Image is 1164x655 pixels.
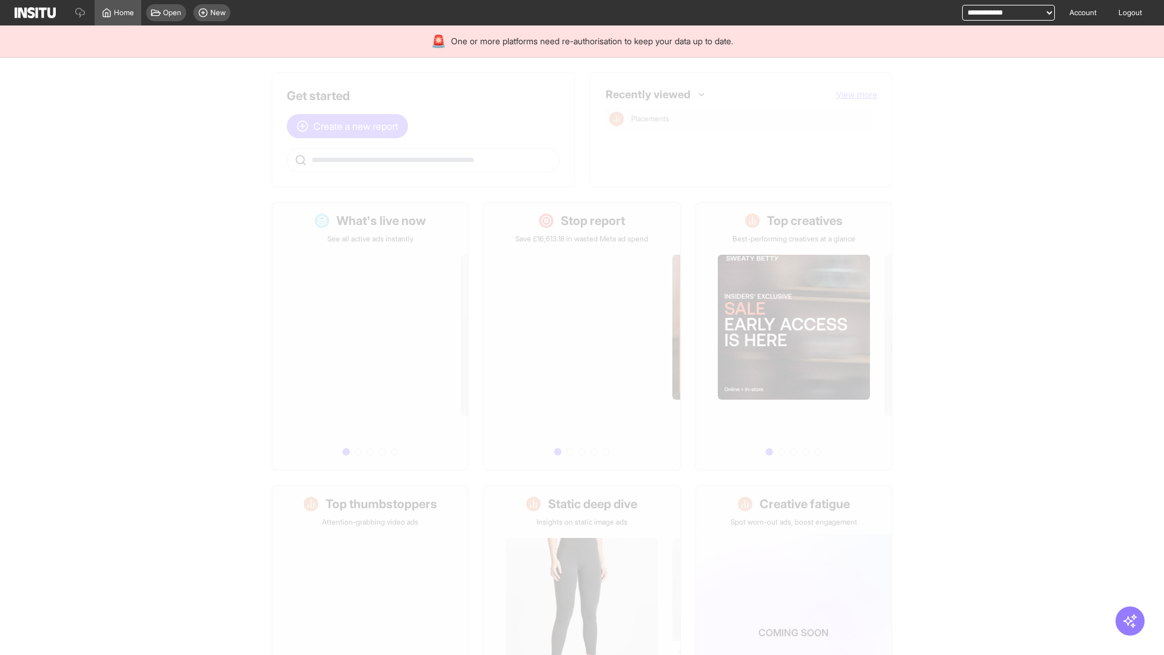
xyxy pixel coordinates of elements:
div: 🚨 [431,33,446,50]
span: Open [163,8,181,18]
span: New [210,8,226,18]
span: One or more platforms need re-authorisation to keep your data up to date. [451,35,733,47]
img: Logo [15,7,56,18]
span: Home [114,8,134,18]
